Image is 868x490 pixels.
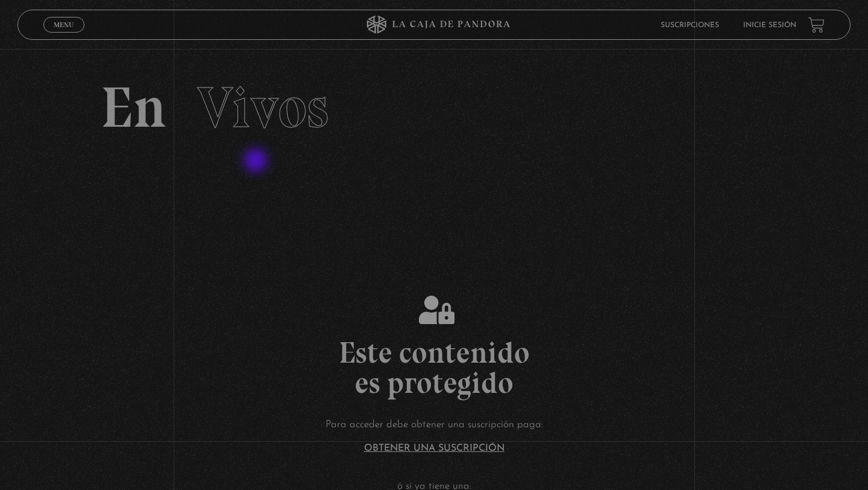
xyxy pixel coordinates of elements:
[50,31,78,40] span: Cerrar
[364,444,505,453] a: Obtener una suscripción
[743,22,796,29] a: Inicie sesión
[54,21,74,28] span: Menu
[661,22,719,29] a: Suscripciones
[808,17,825,33] a: View your shopping cart
[101,79,767,136] h2: En
[197,73,329,142] span: Vivos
